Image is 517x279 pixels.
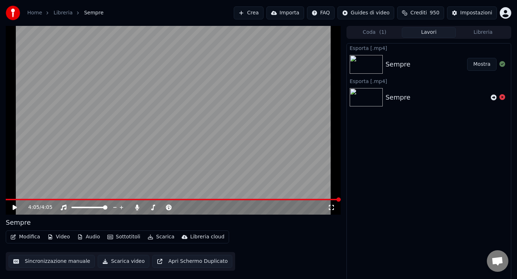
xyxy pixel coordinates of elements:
a: Libreria [53,9,73,17]
div: Sempre [386,92,411,102]
nav: breadcrumb [27,9,103,17]
button: Coda [348,27,402,38]
button: Impostazioni [447,6,497,19]
button: Libreria [456,27,510,38]
a: Home [27,9,42,17]
button: Apri Schermo Duplicato [152,255,232,268]
button: Scarica video [98,255,149,268]
button: Audio [74,232,103,242]
button: Sottotitoli [104,232,143,242]
span: 950 [430,9,439,17]
span: 4:05 [41,204,52,211]
div: Sempre [6,218,31,228]
div: Libreria cloud [190,233,224,241]
div: / [28,204,46,211]
div: Sempre [386,59,411,69]
button: Crediti950 [397,6,444,19]
span: 4:05 [28,204,39,211]
div: Impostazioni [460,9,492,17]
button: Importa [266,6,304,19]
button: Video [45,232,73,242]
div: Esporta [.mp4] [347,44,511,52]
button: Mostra [467,58,497,71]
button: Scarica [145,232,177,242]
img: youka [6,6,20,20]
button: Lavori [402,27,456,38]
span: ( 1 ) [379,29,386,36]
button: FAQ [307,6,335,19]
span: Sempre [84,9,103,17]
button: Crea [234,6,263,19]
div: Aprire la chat [487,250,508,272]
button: Modifica [8,232,43,242]
div: Esporta [.mp4] [347,77,511,85]
button: Guides di video [337,6,394,19]
span: Crediti [410,9,427,17]
button: Sincronizzazione manuale [9,255,95,268]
